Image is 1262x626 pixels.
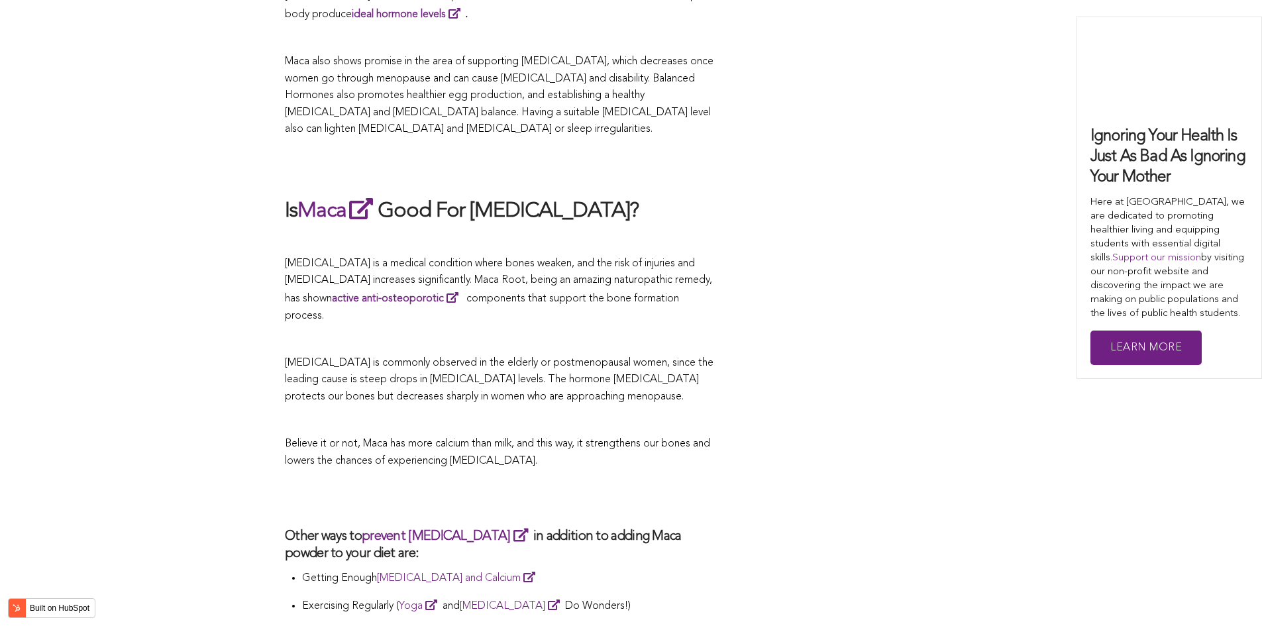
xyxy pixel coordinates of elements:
[302,569,715,588] p: Getting Enough
[362,530,533,543] a: prevent [MEDICAL_DATA]
[285,439,710,466] span: Believe it or not, Maca has more calcium than milk, and this way, it strengthens our bones and lo...
[352,9,466,20] a: ideal hormone levels
[9,600,25,616] img: HubSpot sprocket logo
[285,195,715,226] h2: Is Good For [MEDICAL_DATA]?
[352,9,468,20] strong: .
[1196,562,1262,626] iframe: Chat Widget
[302,597,715,615] p: Exercising Regularly ( and Do Wonders!)
[285,358,713,402] span: [MEDICAL_DATA] is commonly observed in the elderly or postmenopausal women, since the leading cau...
[332,293,464,304] a: active anti-osteoporotic
[25,600,95,617] label: Built on HubSpot
[460,601,565,611] a: [MEDICAL_DATA]
[1090,331,1202,366] a: Learn More
[285,56,713,134] span: Maca also shows promise in the area of supporting [MEDICAL_DATA], which decreases once women go t...
[297,201,378,222] a: Maca
[285,258,712,321] span: [MEDICAL_DATA] is a medical condition where bones weaken, and the risk of injuries and [MEDICAL_D...
[399,601,443,611] a: Yoga
[377,573,541,584] a: [MEDICAL_DATA] and Calcium
[8,598,95,618] button: Built on HubSpot
[285,527,715,562] h3: Other ways to in addition to adding Maca powder to your diet are:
